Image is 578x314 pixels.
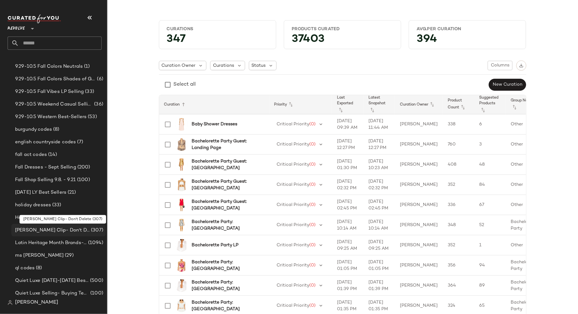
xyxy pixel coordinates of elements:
span: english countryside codes [15,139,76,146]
span: Status [252,62,266,69]
td: 760 [443,134,474,155]
th: Latest Snapshot [363,95,395,114]
img: LOVF-WD4477_V1.jpg [175,118,188,131]
span: Curations [213,62,234,69]
b: Bachelorette Party Guest: [GEOGRAPHIC_DATA] [192,198,262,212]
b: Bachelorette Party: [GEOGRAPHIC_DATA] [192,299,262,312]
span: (21) [66,189,76,196]
td: [DATE] 09:39 AM [332,114,363,134]
div: 347 [162,35,273,46]
span: (36) [93,101,103,108]
td: Other [506,195,543,215]
td: Other [506,114,543,134]
span: Critical Priority [277,203,310,207]
td: [DATE] 01:30 PM [332,155,363,175]
span: ql codes [15,265,35,272]
td: [DATE] 02:45 PM [363,195,395,215]
span: (61) [93,214,103,221]
td: 364 [443,276,474,296]
td: [DATE] 10:14 AM [332,215,363,235]
td: 1 [474,235,506,255]
span: Critical Priority [277,142,310,147]
td: [PERSON_NAME] [395,255,443,276]
td: [DATE] 01:05 PM [332,255,363,276]
span: (1) [83,63,90,70]
b: Bachelorette Party Guest: Landing Page [192,138,262,151]
span: Fall Shop Selling 9.8. - 9.21 [15,176,76,184]
div: Products Curated [292,26,393,32]
th: Group Name [506,95,543,114]
td: [DATE] 09:25 AM [363,235,395,255]
img: TULA-WS1071_V1.jpg [175,300,188,312]
th: Suggested Products [474,95,506,114]
span: (200) [76,164,90,171]
span: (6) [96,76,103,83]
span: (0) [310,203,316,207]
span: (307) [90,227,103,234]
td: Other [506,134,543,155]
td: [DATE] 01:39 PM [363,276,395,296]
img: cfy_white_logo.C9jOOHJF.svg [8,14,61,23]
span: (29) [64,252,74,259]
span: Curation Owner [162,62,196,69]
td: [DATE] 10:14 AM [363,215,395,235]
span: Critical Priority [277,162,310,167]
td: 338 [443,114,474,134]
td: [PERSON_NAME] [395,155,443,175]
span: (14) [47,151,57,158]
td: 352 [443,175,474,195]
td: [PERSON_NAME] [395,215,443,235]
td: [DATE] 11:44 AM [363,114,395,134]
td: [PERSON_NAME] [395,175,443,195]
span: (0) [310,303,316,308]
b: Bachelorette Party: [GEOGRAPHIC_DATA] [192,219,262,232]
span: (33) [51,202,61,209]
span: Critical Priority [277,122,310,127]
span: (0) [310,283,316,288]
td: 356 [443,255,474,276]
span: (0) [310,122,316,127]
img: INDA-WS536_V1.jpg [175,138,188,151]
td: 336 [443,195,474,215]
span: (0) [310,243,316,248]
td: [DATE] 02:45 PM [332,195,363,215]
button: Columns [488,61,512,70]
td: [DATE] 09:25 AM [332,235,363,255]
span: (0) [310,223,316,227]
td: Other [506,235,543,255]
span: (0) [310,142,316,147]
span: Critical Priority [277,182,310,187]
span: (0) [310,263,316,268]
img: ROWR-WD14_V1.jpg [175,199,188,211]
span: Critical Priority [277,263,310,268]
td: [PERSON_NAME] [395,134,443,155]
span: Critical Priority [277,223,310,227]
span: (500) [89,277,103,284]
span: (1094) [87,239,103,247]
b: Bachelorette Party Guest: [GEOGRAPHIC_DATA] [192,178,262,191]
img: PGEO-WD37_V1.jpg [175,219,188,231]
td: [PERSON_NAME] [395,235,443,255]
span: Revolve [8,21,25,33]
span: Columns [491,63,509,68]
span: [PERSON_NAME] [15,299,58,306]
span: Critical Priority [277,303,310,308]
td: 348 [443,215,474,235]
td: 352 [443,235,474,255]
span: (100) [76,176,90,184]
span: (33) [84,88,94,95]
img: WAIR-WS31_V1.jpg [175,179,188,191]
td: 408 [443,155,474,175]
span: (8) [52,126,59,133]
td: 84 [474,175,506,195]
td: [DATE] 12:27 PM [363,134,395,155]
div: Curations [167,26,268,32]
td: [PERSON_NAME] [395,276,443,296]
img: svg%3e [519,63,524,68]
td: [PERSON_NAME] [395,195,443,215]
span: (0) [310,182,316,187]
img: SDYS-WS194_V1.jpg [175,259,188,272]
span: 9.29-10.5 Fall Colors Shades of Green [15,76,96,83]
span: New Curation [492,82,522,87]
span: 9.29-10.5 Fall Colors Neutrals [15,63,83,70]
